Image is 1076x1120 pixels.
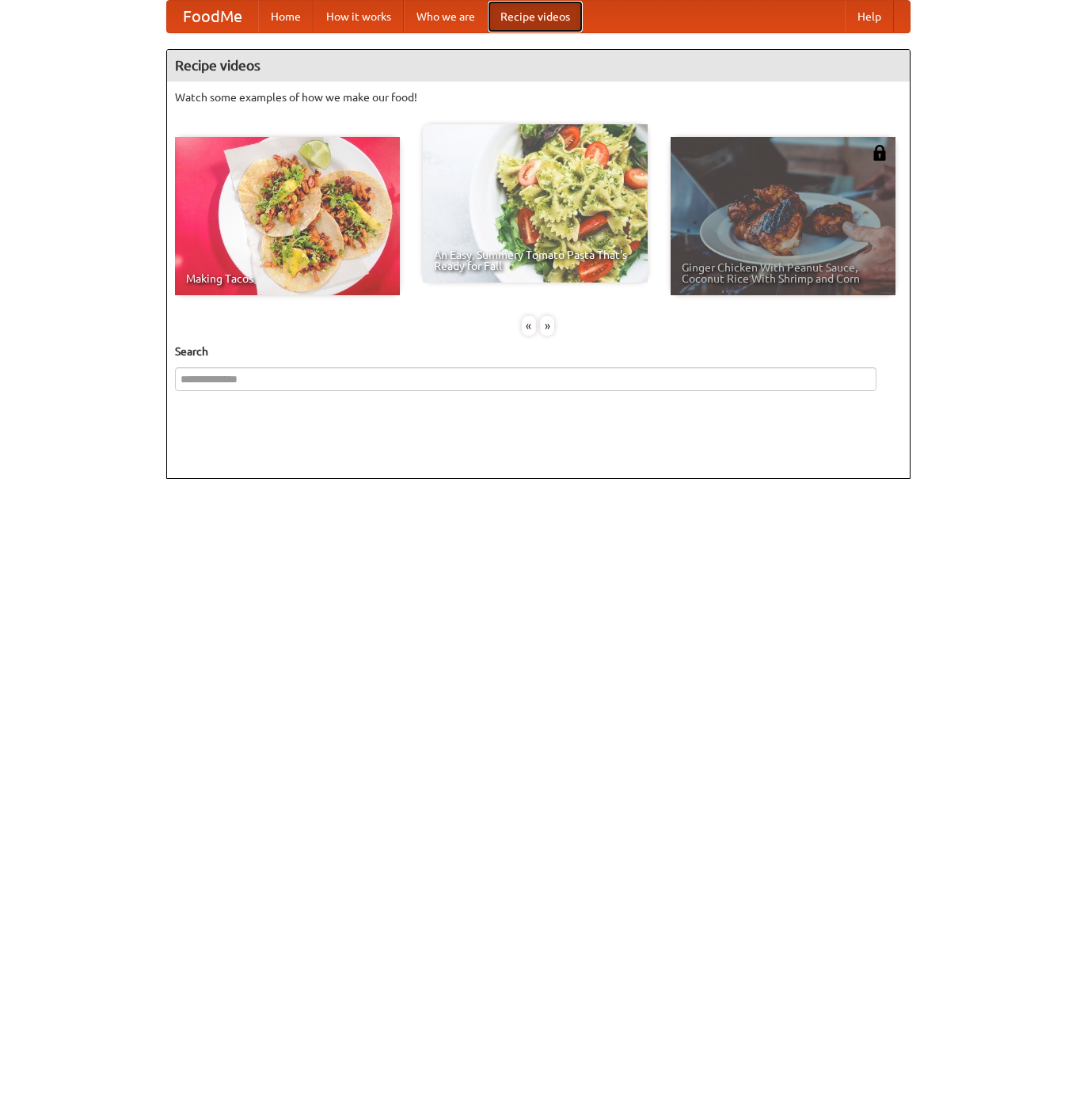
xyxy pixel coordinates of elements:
a: Help [845,1,894,32]
a: Home [258,1,314,32]
h4: Recipe videos [167,50,910,82]
a: Recipe videos [488,1,583,32]
a: Making Tacos [175,137,400,295]
h5: Search [175,344,902,359]
a: An Easy, Summery Tomato Pasta That's Ready for Fall [423,124,648,283]
img: 483408.png [872,145,888,161]
p: Watch some examples of how we make our food! [175,89,902,105]
span: Making Tacos [186,273,389,284]
span: An Easy, Summery Tomato Pasta That's Ready for Fall [434,249,637,271]
div: » [540,316,554,336]
a: FoodMe [167,1,258,32]
div: « [522,316,536,336]
a: How it works [314,1,404,32]
a: Who we are [404,1,488,32]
